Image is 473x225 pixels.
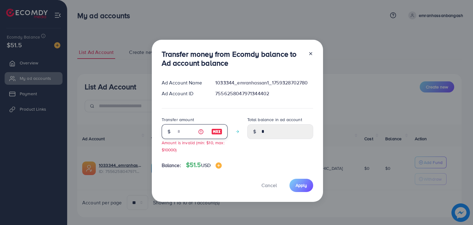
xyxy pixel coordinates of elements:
span: Apply [296,182,307,188]
h4: $51.5 [186,161,222,169]
span: Cancel [261,182,277,189]
div: 1033344_emranhassan1_1759328702780 [210,79,318,86]
button: Cancel [254,179,285,192]
div: Ad Account ID [157,90,211,97]
h3: Transfer money from Ecomdy balance to Ad account balance [162,50,303,67]
span: Balance: [162,162,181,169]
img: image [211,128,222,135]
span: USD [201,162,211,169]
small: Amount is invalid (min: $10, max: $10000) [162,140,224,153]
div: Ad Account Name [157,79,211,86]
label: Transfer amount [162,117,194,123]
button: Apply [289,179,313,192]
label: Total balance in ad account [247,117,302,123]
img: image [216,162,222,169]
div: 7556258047971344402 [210,90,318,97]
